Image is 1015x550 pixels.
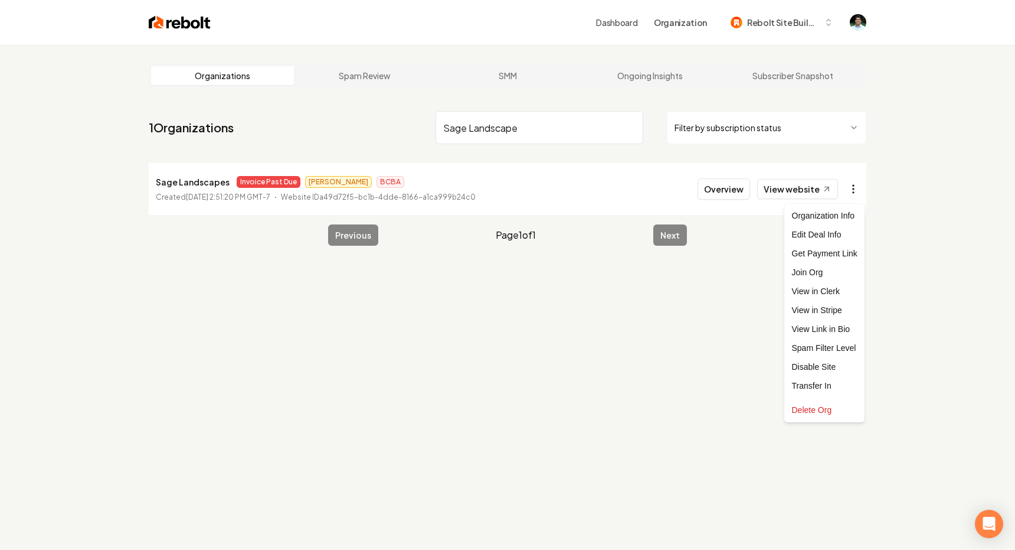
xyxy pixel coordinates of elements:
[787,376,862,395] div: Transfer In
[787,282,862,301] a: View in Clerk
[787,357,862,376] div: Disable Site
[787,339,862,357] div: Spam Filter Level
[787,320,862,339] a: View Link in Bio
[787,244,862,263] div: Get Payment Link
[787,225,862,244] div: Edit Deal Info
[787,301,862,320] a: View in Stripe
[787,263,862,282] div: Join Org
[787,401,862,419] div: Delete Org
[787,206,862,225] div: Organization Info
